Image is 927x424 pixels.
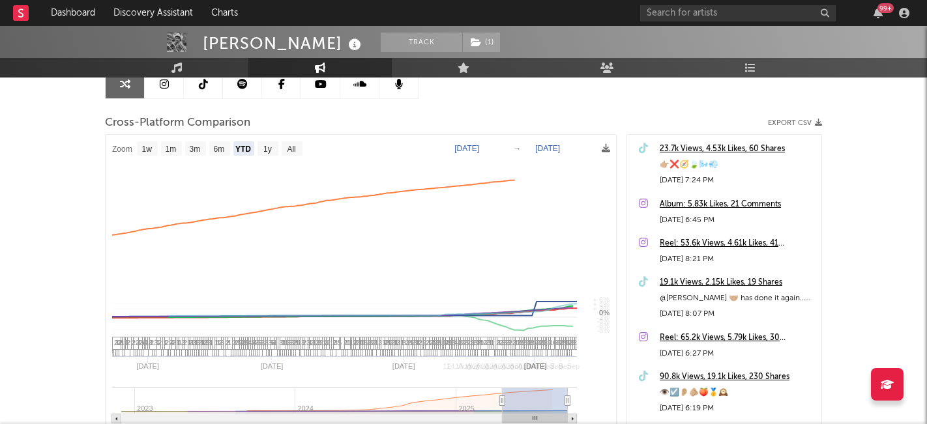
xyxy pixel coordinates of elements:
span: 18 [145,339,153,346]
text: 26. Aug [498,362,522,370]
span: 1 [125,339,128,346]
span: 1 [443,339,447,346]
text: 20. Aug [473,362,497,370]
span: 2 [114,339,118,346]
span: 2 [426,339,430,346]
text: -8% [596,326,610,334]
div: [DATE] 6:27 PM [660,346,815,361]
text: 7. Sep [550,362,571,370]
button: (1) [463,33,500,52]
span: 1 [382,339,386,346]
text: Zoom [112,145,132,154]
span: 10 [476,339,484,346]
text: + 2% [593,305,610,313]
span: 1 [323,339,327,346]
span: 2 [169,339,173,346]
span: 2 [353,339,357,346]
span: 1 [214,339,218,346]
span: 2 [496,339,500,346]
span: 2 [512,339,516,346]
span: 1 [400,339,404,346]
text: + 6% [593,296,610,304]
text: 16. Aug [455,362,479,370]
span: 3 [301,339,305,346]
a: Reel: 53.6k Views, 4.61k Likes, 41 Comments [660,236,815,251]
span: 1 [163,339,167,346]
text: 18. Aug [464,362,488,370]
span: Cross-Platform Comparison [105,115,250,131]
a: 23.7k Views, 4.53k Likes, 60 Shares [660,141,815,157]
span: ( 1 ) [462,33,501,52]
text: YTD [235,145,251,154]
span: 3 [378,339,382,346]
span: 2 [367,339,371,346]
text: [DATE] [392,362,415,370]
text: 6m [214,145,225,154]
span: 3 [279,339,283,346]
text: All [287,145,295,154]
span: 2 [226,339,229,346]
text: 1w [142,145,153,154]
div: [PERSON_NAME] [203,33,364,54]
span: 6 [553,339,557,346]
span: 3 [154,339,158,346]
text: 5. Sep [542,362,563,370]
span: 2 [251,339,255,346]
button: Export CSV [768,119,822,127]
span: 1 [187,339,191,346]
input: Search for artists [640,5,836,21]
div: [DATE] 8:07 PM [660,306,815,322]
span: 3 [306,339,310,346]
text: → [513,144,521,153]
a: 19.1k Views, 2.15k Likes, 19 Shares [660,275,815,290]
span: 2 [422,339,426,346]
span: 2 [344,339,347,346]
a: Reel: 65.2k Views, 5.79k Likes, 30 Comments [660,330,815,346]
span: 2 [470,339,474,346]
span: 2 [316,339,319,346]
text: + 4% [593,300,610,308]
text: 3m [190,145,201,154]
span: 2 [132,339,136,346]
span: 2 [136,339,140,346]
span: 2 [264,339,268,346]
span: 2 [483,339,487,346]
a: Album: 5.83k Likes, 21 Comments [660,197,815,212]
text: -2% [596,313,610,321]
text: 1y [263,145,272,154]
div: [DATE] 6:19 PM [660,401,815,416]
span: 3 [181,339,185,346]
div: [DATE] 7:24 PM [660,173,815,188]
text: 24. Aug [490,362,514,370]
span: 1 [176,339,180,346]
span: 2 [535,339,538,346]
text: 3. Sep [533,362,554,370]
span: 3 [268,339,272,346]
button: 99+ [874,8,883,18]
text: 1m [166,145,177,154]
div: @[PERSON_NAME] 🤝🏼 has done it again… unbelievable craftsmanship ⚒️ y’all go show him some love!! ... [660,290,815,306]
text: [DATE] [261,362,284,370]
a: 90.8k Views, 19.1k Likes, 230 Shares [660,369,815,385]
text: -4% [596,317,610,325]
span: 5 [338,339,342,346]
text: [DATE] [136,362,159,370]
text: 0% [599,309,610,317]
span: 1 [457,339,461,346]
text: 30. Aug [514,362,538,370]
text: 9. Sep [559,362,580,370]
div: 👁️☑️👂🏼🫵🏼🍑🥇🕰️ [660,385,815,401]
div: [DATE] 6:45 PM [660,212,815,228]
span: 2 [548,339,552,346]
text: -6% [596,322,610,330]
span: 2 [332,339,336,346]
text: [DATE] [524,362,547,370]
text: 14. Aug [447,362,471,370]
button: Track [381,33,462,52]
